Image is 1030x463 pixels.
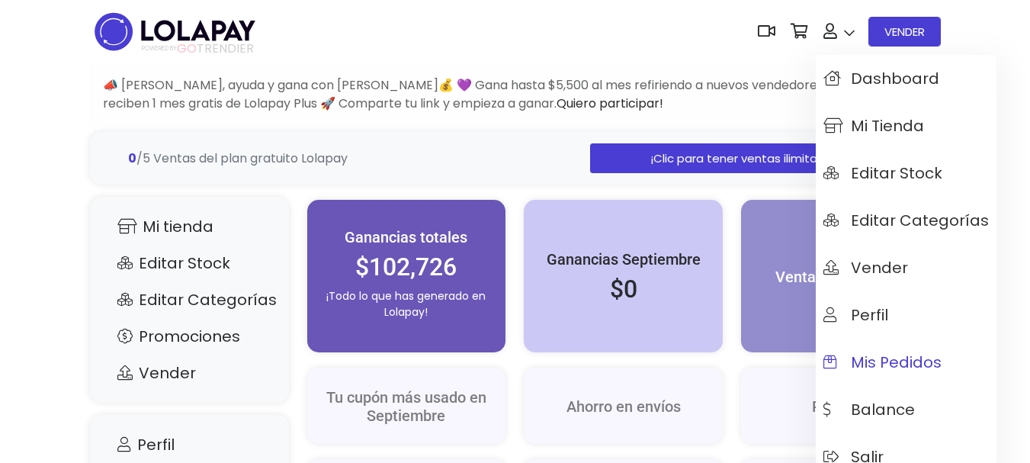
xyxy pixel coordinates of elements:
[816,291,996,339] a: Perfil
[816,150,996,197] a: Editar Stock
[823,259,908,276] span: Vender
[105,359,274,387] a: Vender
[756,397,925,416] h5: Reviews
[322,252,491,281] h2: $102,726
[823,165,942,182] span: Editar Stock
[823,117,924,134] span: Mi tienda
[539,275,708,304] h2: $0
[103,76,922,112] span: 📣 [PERSON_NAME], ayuda y gana con [PERSON_NAME]💰 💜 Gana hasta $5,500 al mes refiriendo a nuevos v...
[105,249,274,278] a: Editar Stock
[816,386,996,433] a: Balance
[816,55,996,102] a: Dashboard
[128,150,348,167] span: /5 Ventas del plan gratuito Lolapay
[322,228,491,246] h5: Ganancias totales
[557,95,663,112] a: Quiero participar!
[177,40,197,57] span: GO
[816,339,996,386] a: Mis pedidos
[322,288,491,320] p: ¡Todo lo que has generado en Lolapay!
[142,42,254,56] span: TRENDIER
[105,430,274,459] a: Perfil
[823,307,888,323] span: Perfil
[823,401,915,418] span: Balance
[868,17,941,47] a: VENDER
[590,143,902,173] a: ¡Clic para tener ventas ilimitadas!
[756,268,925,286] h5: Ventas Septiembre
[142,44,177,53] span: POWERED BY
[539,250,708,268] h5: Ganancias Septiembre
[823,212,989,229] span: Editar Categorías
[823,70,939,87] span: Dashboard
[128,150,136,167] strong: 0
[105,285,274,314] a: Editar Categorías
[322,388,491,425] h5: Tu cupón más usado en Septiembre
[90,8,260,56] img: logo
[105,212,274,241] a: Mi tienda
[816,244,996,291] a: Vender
[816,102,996,150] a: Mi tienda
[105,322,274,351] a: Promociones
[823,354,942,371] span: Mis pedidos
[816,197,996,244] a: Editar Categorías
[539,397,708,416] h5: Ahorro en envíos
